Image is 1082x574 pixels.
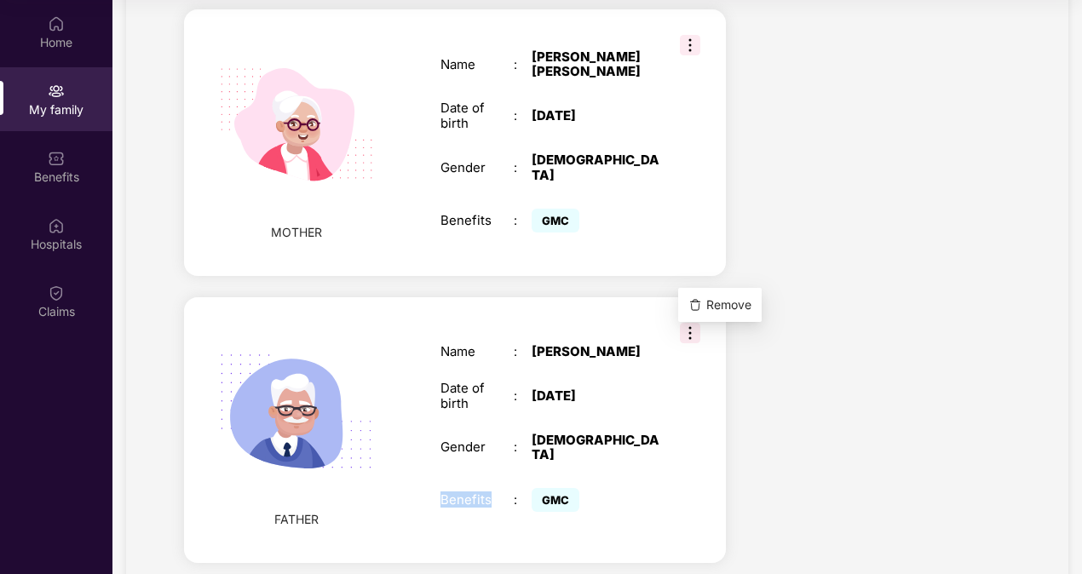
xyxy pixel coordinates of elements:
span: MOTHER [271,223,322,242]
img: svg+xml;base64,PHN2ZyBpZD0iSG9tZSIgeG1sbnM9Imh0dHA6Ly93d3cudzMub3JnLzIwMDAvc3ZnIiB3aWR0aD0iMjAiIG... [48,15,65,32]
img: svg+xml;base64,PHN2ZyBpZD0iQ2xhaW0iIHhtbG5zPSJodHRwOi8vd3d3LnczLm9yZy8yMDAwL3N2ZyIgd2lkdGg9IjIwIi... [48,284,65,301]
img: svg+xml;base64,PHN2ZyB3aWR0aD0iMjAiIGhlaWdodD0iMjAiIHZpZXdCb3g9IjAgMCAyMCAyMCIgZmlsbD0ibm9uZSIgeG... [48,83,65,100]
div: Benefits [440,213,514,228]
img: svg+xml;base64,PHN2ZyBpZD0iQmVuZWZpdHMiIHhtbG5zPSJodHRwOi8vd3d3LnczLm9yZy8yMDAwL3N2ZyIgd2lkdGg9Ij... [48,150,65,167]
div: : [514,344,532,359]
div: [DATE] [532,108,659,123]
img: svg+xml;base64,PHN2ZyB3aWR0aD0iMzIiIGhlaWdodD0iMzIiIHZpZXdCb3g9IjAgMCAzMiAzMiIgZmlsbD0ibm9uZSIgeG... [680,35,700,55]
div: [DATE] [532,388,659,404]
div: : [514,388,532,404]
img: svg+xml;base64,PHN2ZyBpZD0iSG9zcGl0YWxzIiB4bWxucz0iaHR0cDovL3d3dy53My5vcmcvMjAwMC9zdmciIHdpZHRoPS... [48,217,65,234]
img: svg+xml;base64,PHN2ZyB4bWxucz0iaHR0cDovL3d3dy53My5vcmcvMjAwMC9zdmciIHdpZHRoPSIyMjQiIGhlaWdodD0iMT... [199,26,395,223]
div: : [514,160,532,175]
span: FATHER [274,510,319,529]
div: Benefits [440,492,514,508]
span: GMC [532,209,579,232]
div: [DEMOGRAPHIC_DATA] [532,152,659,183]
div: : [514,57,532,72]
div: : [514,213,532,228]
div: : [514,108,532,123]
div: Gender [440,439,514,455]
div: Date of birth [440,381,514,411]
img: svg+xml;base64,PHN2ZyB4bWxucz0iaHR0cDovL3d3dy53My5vcmcvMjAwMC9zdmciIHhtbG5zOnhsaW5rPSJodHRwOi8vd3... [199,314,395,511]
div: [PERSON_NAME] [PERSON_NAME] [532,49,659,80]
div: [PERSON_NAME] [532,344,659,359]
div: Date of birth [440,100,514,131]
div: : [514,492,532,508]
div: : [514,439,532,455]
span: Remove [706,296,751,314]
span: GMC [532,488,579,512]
img: svg+xml;base64,PHN2ZyBpZD0iRGVsZXRlLTMyeDMyIiB4bWxucz0iaHR0cDovL3d3dy53My5vcmcvMjAwMC9zdmciIHdpZH... [688,298,702,312]
div: Name [440,57,514,72]
img: svg+xml;base64,PHN2ZyB3aWR0aD0iMzIiIGhlaWdodD0iMzIiIHZpZXdCb3g9IjAgMCAzMiAzMiIgZmlsbD0ibm9uZSIgeG... [680,323,700,343]
div: [DEMOGRAPHIC_DATA] [532,433,659,463]
div: Gender [440,160,514,175]
div: Name [440,344,514,359]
